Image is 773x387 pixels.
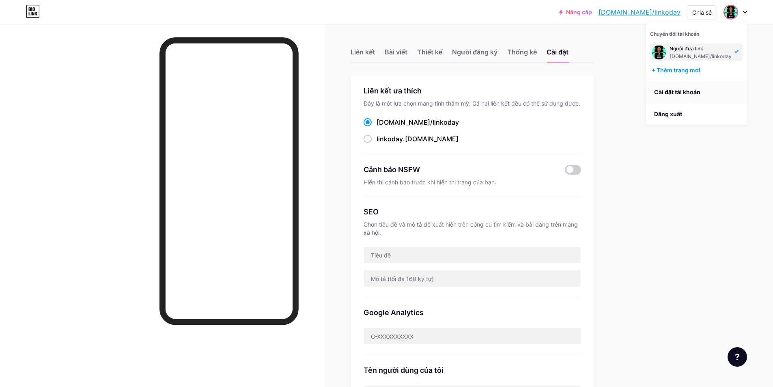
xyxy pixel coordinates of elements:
[377,135,403,143] font: linkoday
[364,247,581,263] input: Tiêu đề
[599,8,680,16] font: [DOMAIN_NAME]/linkoday
[364,179,496,186] font: Hiển thị cảnh báo trước khi hiển thị trang của bạn.
[364,208,379,216] font: SEO
[652,45,666,60] img: tím min
[724,6,737,19] img: tím min
[417,48,442,56] font: Thiết kế
[599,7,680,17] a: [DOMAIN_NAME]/linkoday
[403,135,459,143] font: .[DOMAIN_NAME]
[547,48,568,56] font: Cài đặt
[364,86,422,95] font: Liên kết ưa thích
[364,366,444,374] font: Tên người dùng của tôi
[351,48,375,56] font: Liên kết
[364,270,581,287] input: Mô tả (tối đa 160 ký tự)
[364,221,578,236] font: Chọn tiêu đề và mô tả để xuất hiện trên công cụ tìm kiếm và bài đăng trên mạng xã hội.
[654,110,682,117] font: Đăng xuất
[364,308,424,317] font: Google Analytics
[385,48,407,56] font: Bài viết
[652,67,700,74] font: + Thêm trang mới
[364,328,581,344] input: G-XXXXXXXXXX
[364,165,420,174] font: Cảnh báo NSFW
[670,53,732,59] font: [DOMAIN_NAME]/linkoday
[377,118,459,126] font: [DOMAIN_NAME]/linkoday
[566,9,592,15] font: Nâng cấp
[670,45,703,52] font: Người đưa link
[692,9,712,16] font: Chia sẻ
[452,48,497,56] font: Người đăng ký
[364,100,580,107] font: Đây là một lựa chọn mang tính thẩm mỹ. Cả hai liên kết đều có thể sử dụng được.
[650,31,699,37] font: Chuyển đổi tài khoản
[507,48,537,56] font: Thống kê
[646,81,747,103] a: Cài đặt tài khoản
[654,89,700,95] font: Cài đặt tài khoản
